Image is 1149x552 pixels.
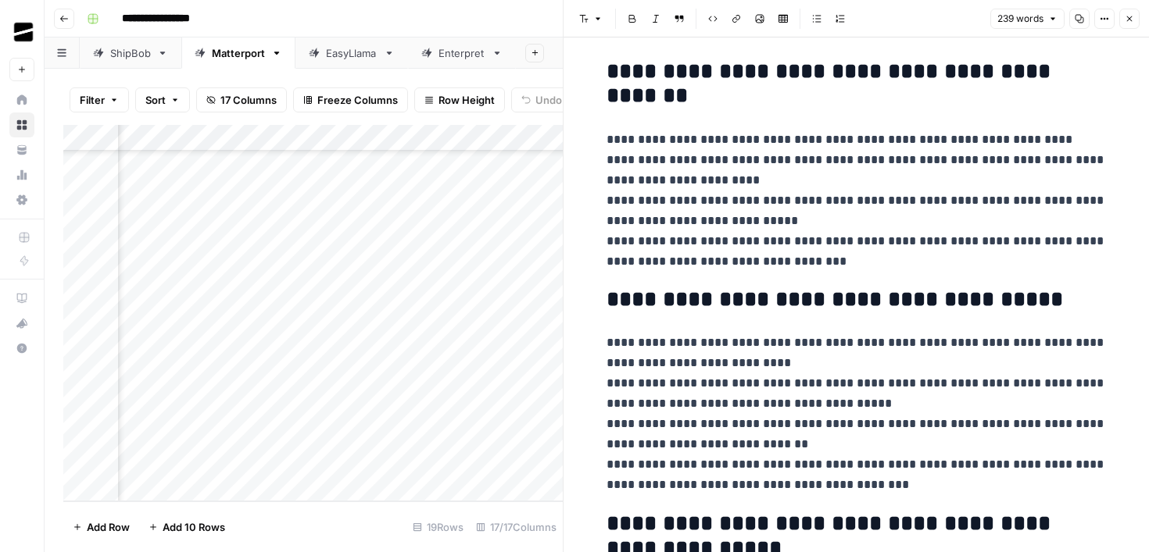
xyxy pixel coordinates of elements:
span: Filter [80,92,105,108]
div: 17/17 Columns [470,515,563,540]
a: Usage [9,162,34,187]
a: EasyLlama [295,37,408,69]
a: Settings [9,187,34,212]
button: Row Height [414,87,505,112]
span: Add 10 Rows [163,519,225,535]
div: ShipBob [110,45,151,61]
span: Add Row [87,519,130,535]
button: Sort [135,87,190,112]
div: Matterport [212,45,265,61]
button: 17 Columns [196,87,287,112]
button: What's new? [9,311,34,336]
span: 239 words [997,12,1043,26]
button: 239 words [990,9,1065,29]
span: Undo [535,92,562,108]
button: Help + Support [9,336,34,361]
div: 19 Rows [406,515,470,540]
span: Row Height [438,92,495,108]
div: What's new? [10,312,34,335]
button: Filter [70,87,129,112]
span: Sort [145,92,166,108]
a: Your Data [9,137,34,162]
button: Workspace: OGM [9,12,34,52]
span: 17 Columns [220,92,277,108]
button: Freeze Columns [293,87,408,112]
span: Freeze Columns [317,92,398,108]
div: EasyLlama [326,45,378,61]
a: Home [9,87,34,112]
button: Add Row [63,515,139,540]
a: ShipBob [80,37,181,69]
img: OGM Logo [9,18,38,46]
a: Browse [9,112,34,137]
button: Undo [511,87,572,112]
a: Enterpret [408,37,516,69]
a: Matterport [181,37,295,69]
div: Enterpret [438,45,485,61]
a: AirOps Academy [9,286,34,311]
button: Add 10 Rows [139,515,234,540]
